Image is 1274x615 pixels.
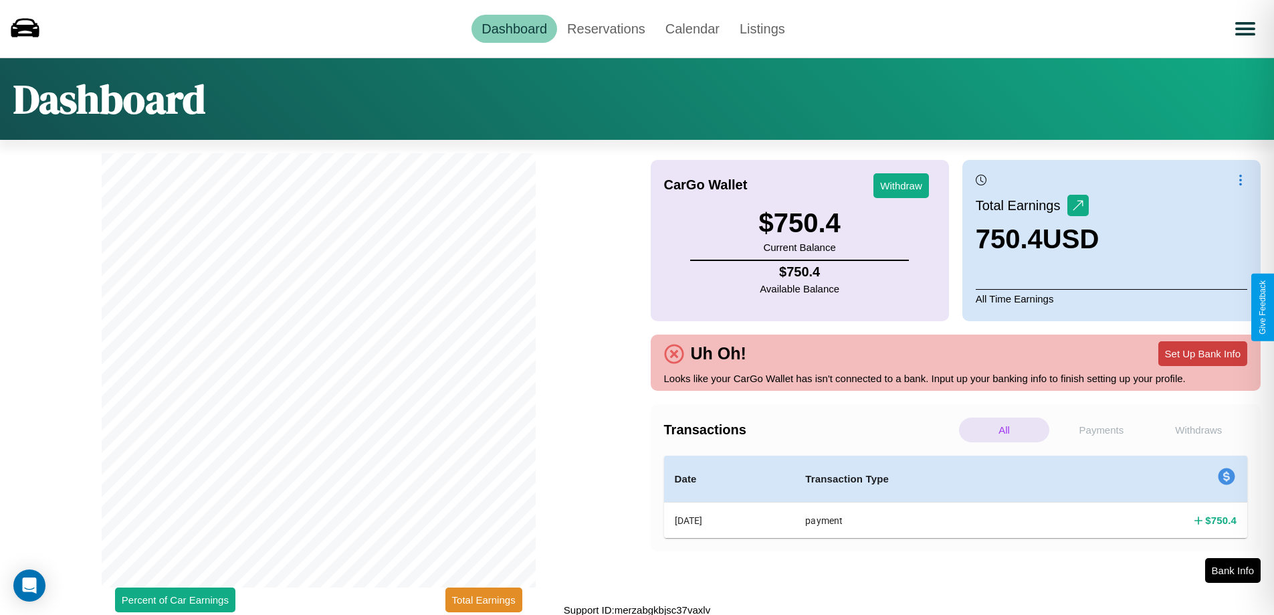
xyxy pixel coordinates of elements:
h3: $ 750.4 [758,208,840,238]
h4: Transaction Type [805,471,1061,487]
h3: 750.4 USD [976,224,1099,254]
h4: Uh Oh! [684,344,753,363]
p: Total Earnings [976,193,1067,217]
h4: Transactions [664,422,956,438]
table: simple table [664,456,1248,538]
div: Give Feedback [1258,280,1267,335]
a: Dashboard [471,15,557,43]
p: Payments [1056,418,1146,442]
a: Listings [730,15,795,43]
th: [DATE] [664,503,795,539]
button: Open menu [1227,10,1264,48]
a: Calendar [655,15,730,43]
button: Total Earnings [445,588,522,612]
h4: $ 750.4 [760,264,839,280]
p: Looks like your CarGo Wallet has isn't connected to a bank. Input up your banking info to finish ... [664,369,1248,387]
p: All Time Earnings [976,289,1247,308]
p: All [959,418,1049,442]
h4: Date [675,471,784,487]
p: Withdraws [1154,418,1244,442]
h4: $ 750.4 [1205,513,1237,527]
p: Available Balance [760,280,839,298]
button: Withdraw [873,173,929,198]
h4: CarGo Wallet [664,177,748,193]
button: Percent of Car Earnings [115,588,235,612]
button: Bank Info [1205,558,1261,583]
th: payment [794,503,1072,539]
h1: Dashboard [13,72,205,126]
p: Current Balance [758,238,840,256]
a: Reservations [557,15,655,43]
button: Set Up Bank Info [1158,341,1247,366]
div: Open Intercom Messenger [13,569,45,602]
